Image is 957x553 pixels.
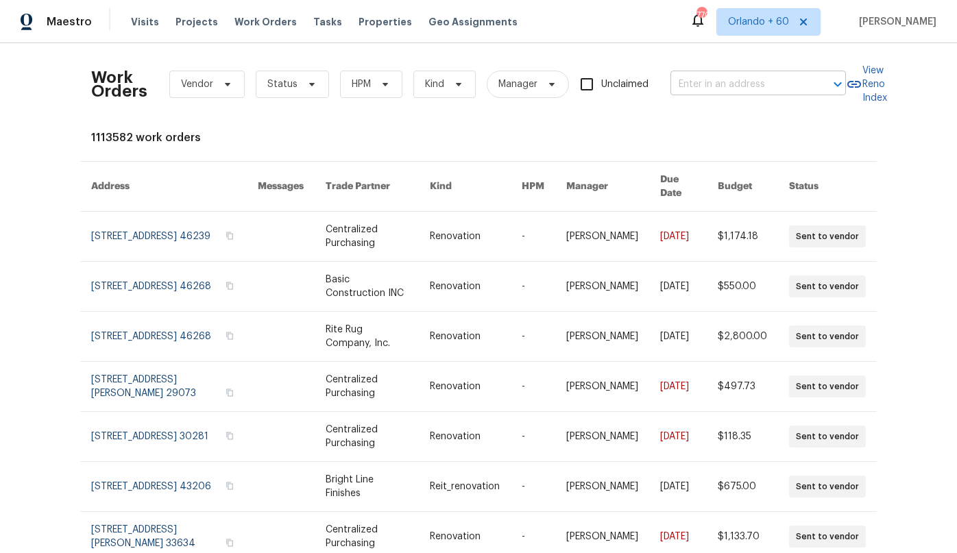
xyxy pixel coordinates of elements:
[555,162,649,212] th: Manager
[352,77,371,91] span: HPM
[315,262,419,312] td: Basic Construction INC
[707,162,778,212] th: Budget
[511,362,555,412] td: -
[359,15,412,29] span: Properties
[267,77,298,91] span: Status
[315,462,419,512] td: Bright Line Finishes
[670,74,808,95] input: Enter in an address
[425,77,444,91] span: Kind
[131,15,159,29] span: Visits
[778,162,877,212] th: Status
[223,280,236,292] button: Copy Address
[223,430,236,442] button: Copy Address
[234,15,297,29] span: Work Orders
[315,212,419,262] td: Centralized Purchasing
[80,162,247,212] th: Address
[315,162,419,212] th: Trade Partner
[419,212,511,262] td: Renovation
[828,75,847,94] button: Open
[649,162,707,212] th: Due Date
[601,77,649,92] span: Unclaimed
[419,162,511,212] th: Kind
[223,537,236,549] button: Copy Address
[91,71,147,98] h2: Work Orders
[511,162,555,212] th: HPM
[175,15,218,29] span: Projects
[428,15,518,29] span: Geo Assignments
[696,8,706,22] div: 770
[511,312,555,362] td: -
[315,412,419,462] td: Centralized Purchasing
[846,64,887,105] a: View Reno Index
[498,77,537,91] span: Manager
[223,480,236,492] button: Copy Address
[511,262,555,312] td: -
[419,412,511,462] td: Renovation
[728,15,789,29] span: Orlando + 60
[47,15,92,29] span: Maestro
[315,362,419,412] td: Centralized Purchasing
[247,162,315,212] th: Messages
[223,330,236,342] button: Copy Address
[419,312,511,362] td: Renovation
[511,412,555,462] td: -
[853,15,936,29] span: [PERSON_NAME]
[511,462,555,512] td: -
[555,462,649,512] td: [PERSON_NAME]
[555,212,649,262] td: [PERSON_NAME]
[223,230,236,242] button: Copy Address
[555,362,649,412] td: [PERSON_NAME]
[315,312,419,362] td: Rite Rug Company, Inc.
[555,412,649,462] td: [PERSON_NAME]
[419,462,511,512] td: Reit_renovation
[555,312,649,362] td: [PERSON_NAME]
[181,77,213,91] span: Vendor
[223,386,236,399] button: Copy Address
[91,131,866,145] div: 1113582 work orders
[555,262,649,312] td: [PERSON_NAME]
[419,262,511,312] td: Renovation
[313,17,342,27] span: Tasks
[511,212,555,262] td: -
[419,362,511,412] td: Renovation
